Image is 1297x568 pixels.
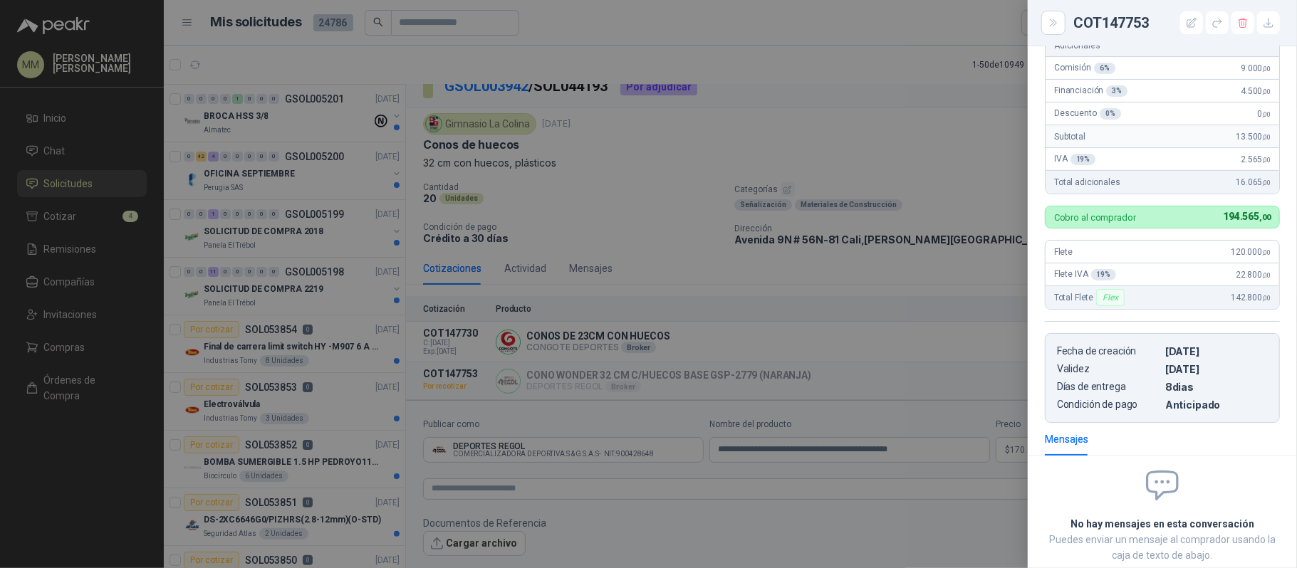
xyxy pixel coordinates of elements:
[1259,213,1271,222] span: ,00
[1054,213,1136,222] p: Cobro al comprador
[1054,154,1095,165] span: IVA
[1091,269,1117,280] div: 19 %
[1073,11,1280,34] div: COT147753
[1057,345,1160,357] p: Fecha de creación
[1045,14,1062,31] button: Close
[1054,63,1115,74] span: Comisión
[1223,211,1271,222] span: 194.565
[1054,85,1127,97] span: Financiación
[1165,381,1268,393] p: 8 dias
[1057,381,1160,393] p: Días de entrega
[1057,363,1160,375] p: Validez
[1046,171,1279,194] div: Total adicionales
[1054,269,1116,280] span: Flete IVA
[1231,247,1271,257] span: 120.000
[1262,179,1271,186] span: ,00
[1262,133,1271,141] span: ,00
[1262,294,1271,302] span: ,00
[1071,154,1096,165] div: 19 %
[1241,86,1271,96] span: 4.500
[1262,65,1271,73] span: ,00
[1258,109,1271,119] span: 0
[1045,516,1280,532] h2: No hay mensajes en esta conversación
[1241,63,1271,73] span: 9.000
[1054,108,1121,120] span: Descuento
[1106,85,1127,97] div: 3 %
[1236,270,1271,280] span: 22.800
[1094,63,1115,74] div: 6 %
[1057,399,1160,411] p: Condición de pago
[1054,247,1073,257] span: Flete
[1236,177,1271,187] span: 16.065
[1054,132,1085,142] span: Subtotal
[1262,271,1271,279] span: ,00
[1045,532,1280,563] p: Puedes enviar un mensaje al comprador usando la caja de texto de abajo.
[1165,345,1268,357] p: [DATE]
[1236,132,1271,142] span: 13.500
[1262,110,1271,118] span: ,00
[1262,156,1271,164] span: ,00
[1045,431,1088,447] div: Mensajes
[1054,289,1127,306] span: Total Flete
[1241,154,1271,164] span: 2.565
[1165,399,1268,411] p: Anticipado
[1231,293,1271,303] span: 142.800
[1165,363,1268,375] p: [DATE]
[1096,289,1124,306] div: Flex
[1262,248,1271,256] span: ,00
[1100,108,1121,120] div: 0 %
[1262,88,1271,95] span: ,00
